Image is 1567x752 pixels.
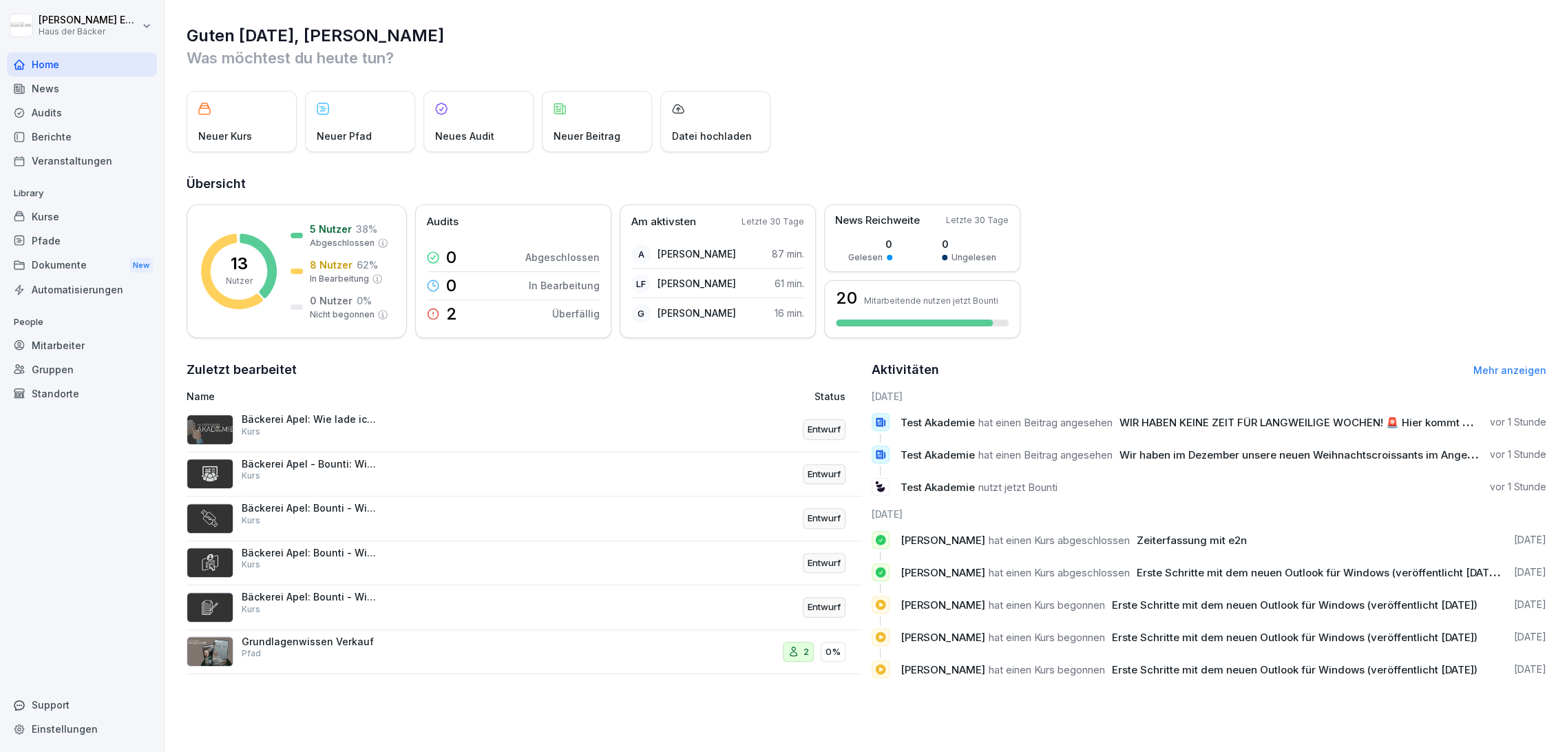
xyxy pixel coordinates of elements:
p: 13 [231,255,248,272]
p: Bäckerei Apel: Bounti - Wie erzeuge ich einen Kursbericht? [242,591,379,603]
div: New [129,258,153,273]
h1: Guten [DATE], [PERSON_NAME] [187,25,1546,47]
p: Bäckerei Apel: Wie lade ich mir die Bounti App herunter? [242,413,379,426]
p: Kurs [242,514,260,527]
span: Test Akademie [901,416,975,429]
h2: Übersicht [187,174,1546,194]
p: Kurs [242,426,260,438]
span: Zeiterfassung mit e2n [1137,534,1247,547]
span: hat einen Kurs begonnen [989,631,1105,644]
span: hat einen Kurs abgeschlossen [989,566,1130,579]
a: Bäckerei Apel: Bounti - Wie lege ich Benutzer an?KursEntwurf [187,541,862,586]
img: h0ir0warzjvm1vzjfykkf11s.png [187,459,233,489]
p: Entwurf [808,600,841,614]
a: Gruppen [7,357,157,382]
p: Status [814,389,845,404]
h2: Zuletzt bearbeitet [187,360,862,379]
h3: 20 [836,290,857,306]
p: [PERSON_NAME] [658,276,736,291]
div: Home [7,52,157,76]
span: Erste Schritte mit dem neuen Outlook für Windows (veröffentlicht [DATE]) [1112,663,1477,676]
p: vor 1 Stunde [1490,415,1546,429]
p: Abgeschlossen [310,237,375,249]
p: Library [7,182,157,205]
a: Bäckerei Apel: Bounti - Wie erzeuge ich einen Kursbericht?KursEntwurf [187,585,862,630]
div: A [631,244,651,264]
p: Was möchtest du heute tun? [187,47,1546,69]
p: Letzte 30 Tage [946,214,1009,227]
a: Kurse [7,205,157,229]
p: Name [187,389,615,404]
p: Neues Audit [435,129,494,143]
p: Kurs [242,603,260,616]
span: hat einen Kurs abgeschlossen [989,534,1130,547]
a: DokumenteNew [7,253,157,278]
p: Bäckerei Apel - Bounti: Wie erzeuge ich einen Benutzerbericht? [242,458,379,470]
p: 87 min. [772,247,804,261]
h6: [DATE] [872,507,1547,521]
p: Gelesen [848,251,883,264]
p: [DATE] [1514,598,1546,612]
a: Mehr anzeigen [1473,364,1546,376]
p: vor 1 Stunde [1490,480,1546,494]
p: Bäckerei Apel: Bounti - Wie wird ein Kurs zugewiesen? [242,502,379,514]
p: Entwurf [808,556,841,570]
p: 8 Nutzer [310,258,353,272]
p: Neuer Pfad [317,129,372,143]
p: [PERSON_NAME] [658,306,736,320]
p: In Bearbeitung [529,278,600,293]
span: [PERSON_NAME] [901,534,985,547]
p: News Reichweite [835,213,920,229]
span: hat einen Beitrag angesehen [978,416,1113,429]
p: 5 Nutzer [310,222,352,236]
p: 0% [825,645,841,659]
div: LF [631,274,651,293]
p: Mitarbeitende nutzen jetzt Bounti [864,295,998,306]
p: Grundlagenwissen Verkauf [242,636,379,648]
img: y3z3y63wcjyhx73x8wr5r0l3.png [187,547,233,578]
span: [PERSON_NAME] [901,631,985,644]
p: 2 [446,306,457,322]
p: Entwurf [808,468,841,481]
p: [PERSON_NAME] Ehlerding [39,14,139,26]
img: pkjk7b66iy5o0dy6bqgs99sq.png [187,503,233,534]
a: Standorte [7,382,157,406]
span: hat einen Beitrag angesehen [978,448,1113,461]
a: Veranstaltungen [7,149,157,173]
p: Kurs [242,470,260,482]
p: Überfällig [552,306,600,321]
a: Pfade [7,229,157,253]
span: Test Akademie [901,481,975,494]
p: Datei hochladen [672,129,752,143]
span: Test Akademie [901,448,975,461]
a: Bäckerei Apel: Bounti - Wie wird ein Kurs zugewiesen?KursEntwurf [187,497,862,541]
p: Abgeschlossen [525,250,600,264]
img: fckjnpyxrszm2gio4be9z3g8.png [187,636,233,667]
img: s78w77shk91l4aeybtorc9h7.png [187,415,233,445]
a: News [7,76,157,101]
p: 0 [848,237,892,251]
p: 0 [942,237,996,251]
span: Erste Schritte mit dem neuen Outlook für Windows (veröffentlicht [DATE]) [1137,566,1502,579]
p: 38 % [356,222,377,236]
span: Erste Schritte mit dem neuen Outlook für Windows (veröffentlicht [DATE]) [1112,598,1477,612]
p: [DATE] [1514,533,1546,547]
p: People [7,311,157,333]
img: yv9h8086xynjfnu9qnkzu07k.png [187,592,233,623]
p: Nutzer [226,275,253,287]
a: Bäckerei Apel: Wie lade ich mir die Bounti App herunter?KursEntwurf [187,408,862,452]
p: Letzte 30 Tage [742,216,804,228]
div: G [631,304,651,323]
p: Audits [427,214,459,230]
span: hat einen Kurs begonnen [989,663,1105,676]
p: Neuer Beitrag [554,129,620,143]
p: Am aktivsten [631,214,696,230]
p: 62 % [357,258,378,272]
div: Einstellungen [7,717,157,741]
h6: [DATE] [872,389,1547,404]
